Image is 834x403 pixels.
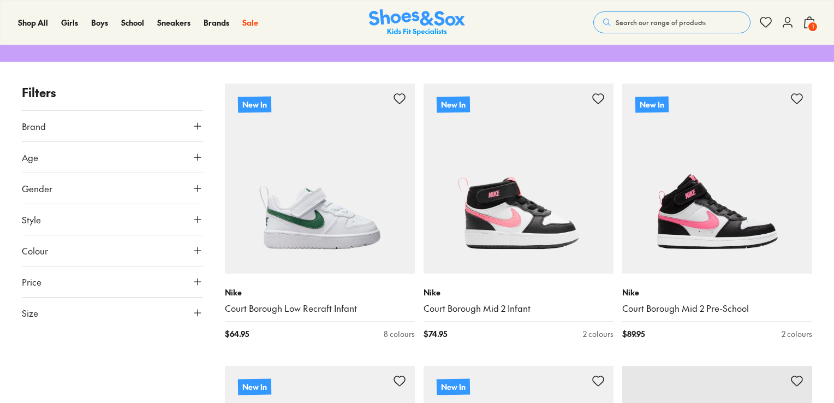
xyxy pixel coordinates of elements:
p: Nike [622,287,812,298]
a: School [121,17,144,28]
p: New In [437,96,470,112]
a: Sale [242,17,258,28]
p: Filters [22,84,203,102]
p: New In [238,96,271,112]
span: Style [22,213,41,226]
p: New In [437,378,470,395]
button: Style [22,204,203,235]
a: Brands [204,17,229,28]
p: Nike [225,287,415,298]
span: Search our range of products [616,17,706,27]
button: Gender [22,173,203,204]
p: New In [635,96,669,112]
a: Shoes & Sox [369,9,465,36]
div: 2 colours [782,328,812,340]
button: Search our range of products [593,11,750,33]
button: Size [22,298,203,328]
a: Girls [61,17,78,28]
span: Colour [22,244,48,257]
span: Age [22,151,38,164]
button: Brand [22,111,203,141]
span: $ 74.95 [424,328,447,340]
p: Nike [424,287,613,298]
img: SNS_Logo_Responsive.svg [369,9,465,36]
a: Court Borough Mid 2 Pre-School [622,303,812,315]
a: New In [225,84,415,274]
button: Price [22,266,203,297]
p: New In [238,378,271,395]
a: Court Borough Mid 2 Infant [424,303,613,315]
a: Shop All [18,17,48,28]
a: New In [424,84,613,274]
a: Boys [91,17,108,28]
span: Brand [22,120,46,133]
button: Colour [22,235,203,266]
span: Gender [22,182,52,195]
a: Sneakers [157,17,190,28]
span: Size [22,306,38,319]
a: New In [622,84,812,274]
div: 2 colours [583,328,613,340]
span: Price [22,275,41,288]
span: $ 89.95 [622,328,645,340]
button: Age [22,142,203,173]
span: $ 64.95 [225,328,249,340]
a: Court Borough Low Recraft Infant [225,303,415,315]
button: 1 [803,10,816,34]
div: 8 colours [384,328,415,340]
span: 1 [807,21,818,32]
